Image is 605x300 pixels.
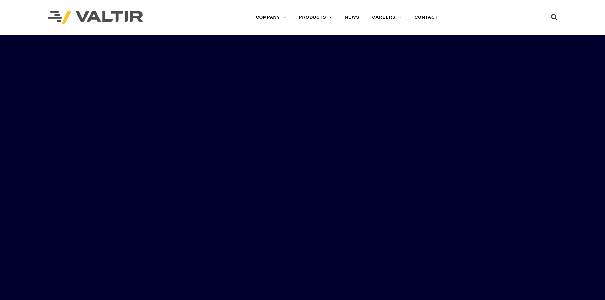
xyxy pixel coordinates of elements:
[339,11,366,24] a: NEWS
[408,11,444,24] a: CONTACT
[292,11,339,24] a: PRODUCTS
[366,11,408,24] a: CAREERS
[249,11,292,24] a: COMPANY
[48,11,143,24] img: Valtir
